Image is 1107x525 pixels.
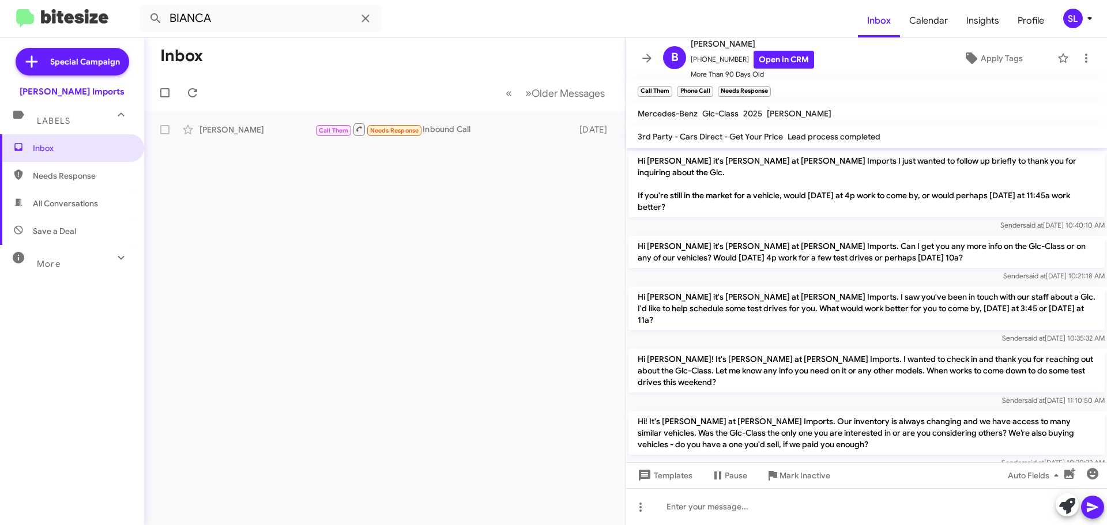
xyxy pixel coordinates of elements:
span: said at [1025,334,1045,342]
span: Special Campaign [50,56,120,67]
span: Lead process completed [788,131,880,142]
span: Inbox [33,142,131,154]
span: said at [1023,221,1043,229]
small: Needs Response [718,86,771,97]
span: 2025 [743,108,762,119]
h1: Inbox [160,47,203,65]
div: [PERSON_NAME] Imports [20,86,125,97]
span: [PERSON_NAME] [767,108,831,119]
span: Pause [725,465,747,486]
span: Labels [37,116,70,126]
span: Needs Response [33,170,131,182]
div: [DATE] [574,124,616,135]
span: More Than 90 Days Old [691,69,814,80]
span: Auto Fields [1008,465,1063,486]
small: Call Them [638,86,672,97]
p: Hi [PERSON_NAME] it's [PERSON_NAME] at [PERSON_NAME] Imports. I saw you've been in touch with our... [628,286,1105,330]
span: Save a Deal [33,225,76,237]
button: Templates [626,465,702,486]
nav: Page navigation example [499,81,612,105]
p: Hi [PERSON_NAME] it's [PERSON_NAME] at [PERSON_NAME] Imports I just wanted to follow up briefly t... [628,150,1105,217]
span: More [37,259,61,269]
span: B [671,48,679,67]
a: Profile [1008,4,1053,37]
span: Call Them [319,127,349,134]
span: said at [1026,271,1046,280]
span: [PERSON_NAME] [691,37,814,51]
span: 3rd Party - Cars Direct - Get Your Price [638,131,783,142]
p: Hi [PERSON_NAME]! It's [PERSON_NAME] at [PERSON_NAME] Imports. I wanted to check in and thank you... [628,349,1105,392]
span: Templates [635,465,692,486]
p: Hi! It's [PERSON_NAME] at [PERSON_NAME] Imports. Our inventory is always changing and we have acc... [628,411,1105,455]
span: » [525,86,532,100]
button: Auto Fields [999,465,1072,486]
span: Older Messages [532,87,605,100]
span: Apply Tags [981,48,1023,69]
span: Sender [DATE] 10:35:32 AM [1002,334,1105,342]
span: Sender [DATE] 10:30:32 AM [1001,458,1105,467]
span: Mark Inactive [780,465,830,486]
div: [PERSON_NAME] [199,124,315,135]
p: Hi [PERSON_NAME] it's [PERSON_NAME] at [PERSON_NAME] Imports. Can I get you any more info on the ... [628,236,1105,268]
span: Mercedes-Benz [638,108,698,119]
a: Insights [957,4,1008,37]
button: Pause [702,465,756,486]
span: Sender [DATE] 10:40:10 AM [1000,221,1105,229]
a: Special Campaign [16,48,129,75]
a: Open in CRM [754,51,814,69]
span: said at [1025,396,1045,405]
span: « [506,86,512,100]
div: SL [1063,9,1083,28]
button: Apply Tags [933,48,1052,69]
button: SL [1053,9,1094,28]
span: Sender [DATE] 10:21:18 AM [1003,271,1105,280]
span: Glc-Class [702,108,739,119]
button: Next [518,81,612,105]
button: Previous [499,81,519,105]
span: All Conversations [33,198,98,209]
span: [PHONE_NUMBER] [691,51,814,69]
span: Needs Response [370,127,419,134]
input: Search [140,5,382,32]
a: Calendar [900,4,957,37]
span: Sender [DATE] 11:10:50 AM [1002,396,1105,405]
div: Inbound Call [315,122,574,137]
small: Phone Call [677,86,713,97]
a: Inbox [858,4,900,37]
button: Mark Inactive [756,465,839,486]
span: said at [1024,458,1044,467]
